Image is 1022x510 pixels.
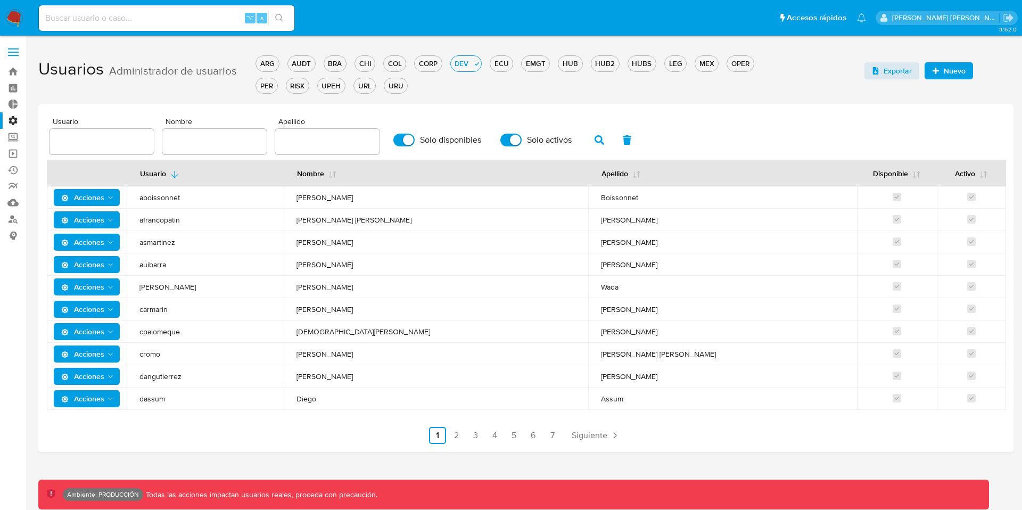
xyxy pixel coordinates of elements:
[892,13,1000,23] p: juan.caicedocastro@mercadolibre.com.co
[67,492,139,497] p: Ambiente: PRODUCCIÓN
[39,11,294,25] input: Buscar usuario o caso...
[268,11,290,26] button: search-icon
[787,12,846,23] span: Accesos rápidos
[857,13,866,22] a: Notificaciones
[246,13,254,23] span: ⌥
[143,490,377,500] p: Todas las acciones impactan usuarios reales, proceda con precaución.
[1003,12,1014,23] a: Salir
[260,13,263,23] span: s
